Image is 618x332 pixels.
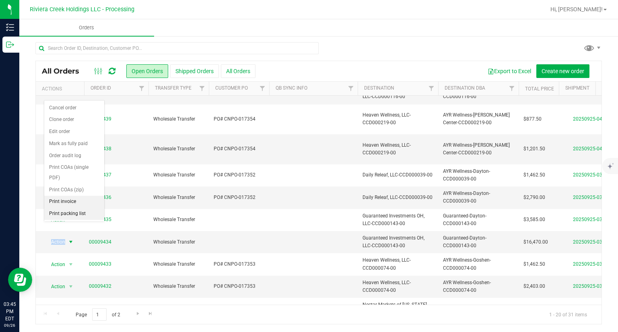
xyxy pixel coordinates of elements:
span: $1,462.50 [523,171,545,179]
span: Hi, [PERSON_NAME]! [550,6,603,12]
span: Daily Releaf, LLC-CCD000039-00 [363,194,433,201]
span: $1,462.50 [523,260,545,268]
a: 20250925-035 [573,261,605,267]
span: select [66,259,76,270]
p: 09/26 [4,322,16,328]
span: Heaven Wellness, LLC-CCD000219-00 [363,141,433,157]
li: Mark as fully paid [44,138,104,150]
li: Print invoice [44,196,104,208]
a: Destination DBA [445,85,485,91]
span: Action [44,236,66,248]
a: Total Price [525,86,554,92]
span: AYR Wellness-[PERSON_NAME] Center-CCD000219-00 [443,141,514,157]
a: Transfer Type [155,85,192,91]
span: Action [44,281,66,292]
a: Filter [425,82,438,95]
span: Wholesale Transfer [153,115,204,123]
span: Nectar Markets of [US_STATE], LLC-CCD000177-00 [363,301,433,316]
span: $16,470.00 [523,238,548,246]
span: Wholesale Transfer [153,260,204,268]
span: select [66,281,76,292]
span: $2,790.00 [523,194,545,201]
span: PO# CNPO-017353 [214,260,264,268]
a: Orders [19,19,154,36]
span: Create new order [542,68,584,74]
button: Shipped Orders [170,64,219,78]
button: Export to Excel [482,64,536,78]
a: Customer PO [215,85,248,91]
span: Heaven Wellness, LLC-CCD000074-00 [363,256,433,272]
span: $2,403.00 [523,283,545,290]
li: Print packing list [44,208,104,220]
a: QB Sync Info [276,85,307,91]
a: 00009434 [89,238,111,246]
a: Order ID [91,85,111,91]
button: All Orders [221,64,255,78]
inline-svg: Outbound [6,41,14,49]
iframe: Resource center [8,268,32,292]
input: 1 [92,308,107,321]
li: Print COAs (single PDF) [44,162,104,184]
span: AYR Wellness-Dayton-CCD000039-00 [443,168,514,183]
a: Destination [364,85,394,91]
span: Wholesale Transfer [153,145,204,153]
span: Wholesale Transfer [153,283,204,290]
a: 00009433 [89,260,111,268]
p: 03:45 PM EDT [4,301,16,322]
span: AYR Wellness-Goshen-CCD000074-00 [443,279,514,294]
span: PO# CNPO-017353 [214,283,264,290]
a: 20250925-034 [573,283,605,289]
span: select [66,303,76,315]
span: Guaranteed Investments OH, LLC-CCD000143-00 [363,234,433,250]
span: AYR Wellness-Dayton-CCD000039-00 [443,190,514,205]
span: AYR Wellness-Goshen-CCD000074-00 [443,256,514,272]
span: PO# CNPO-017352 [214,194,264,201]
a: 20250925-041 [573,116,605,122]
span: Guaranteed-Dayton-CCD000143-00 [443,212,514,227]
a: 20250925-042 [573,90,605,96]
a: 00009432 [89,283,111,290]
a: 20250925-039 [573,172,605,178]
span: PO# CNPO-017354 [214,115,264,123]
input: Search Order ID, Destination, Customer PO... [35,42,319,54]
span: select [66,236,76,248]
span: Page of 2 [69,308,127,321]
span: Wholesale Transfer [153,194,204,201]
span: PO# CNPO-017354 [214,145,264,153]
button: Create new order [536,64,589,78]
span: Daily Releaf, LLC-CCD000039-00 [363,171,433,179]
span: $3,585.00 [523,216,545,223]
span: Action [44,259,66,270]
a: Filter [135,82,148,95]
span: Wholesale Transfer [153,216,204,223]
span: $877.50 [523,115,542,123]
inline-svg: Inventory [6,23,14,31]
li: Clone order [44,114,104,126]
span: Riviera Creek Holdings LLC - Processing [30,6,134,13]
a: 20250925-037 [573,217,605,222]
a: Shipment [565,85,589,91]
span: Orders [68,24,105,31]
span: Guaranteed Investments OH, LLC-CCD000143-00 [363,212,433,227]
span: Heaven Wellness, LLC-CCD000074-00 [363,279,433,294]
a: Filter [344,82,358,95]
span: Wholesale Transfer [153,238,204,246]
span: Heaven Wellness, LLC-CCD000219-00 [363,111,433,127]
span: Action [44,303,66,315]
a: 20250925-036 [573,239,605,245]
span: PO# CNPO-017352 [214,171,264,179]
span: Guaranteed-Dayton-CCD000143-00 [443,234,514,250]
a: Go to the last page [145,308,157,319]
a: Go to the next page [132,308,144,319]
li: Edit order [44,126,104,138]
span: $1,201.50 [523,145,545,153]
span: AYR Wellness-[PERSON_NAME] Center-CCD000219-00 [443,111,514,127]
li: Print COAs (zip) [44,184,104,196]
a: Filter [256,82,269,95]
span: All Orders [42,67,87,76]
li: Order audit log [44,150,104,162]
span: Wholesale Transfer [153,171,204,179]
a: Filter [196,82,209,95]
li: Cancel order [44,102,104,114]
a: 20250925-040 [573,146,605,152]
